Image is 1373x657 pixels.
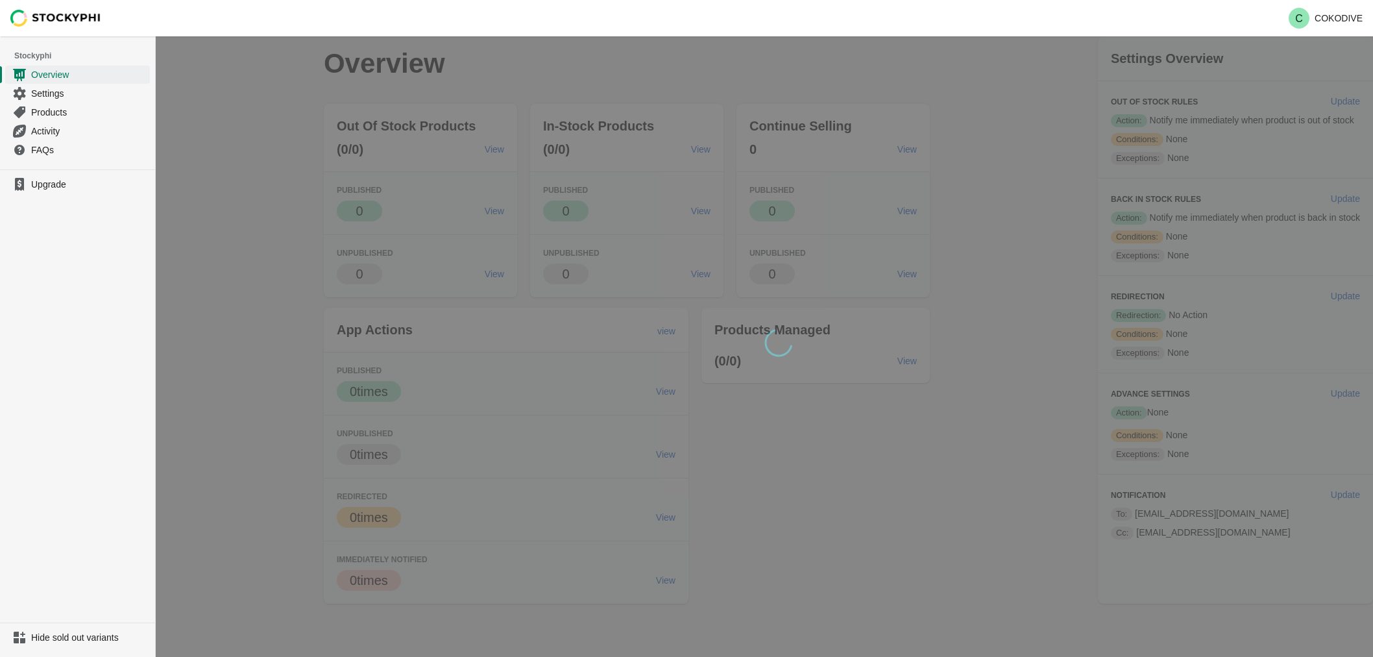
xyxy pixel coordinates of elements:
[1315,13,1363,23] p: COKODIVE
[14,49,155,62] span: Stockyphi
[31,631,147,644] span: Hide sold out variants
[5,175,150,193] a: Upgrade
[5,84,150,103] a: Settings
[31,125,147,138] span: Activity
[31,178,147,191] span: Upgrade
[1295,13,1303,24] text: C
[31,68,147,81] span: Overview
[5,140,150,159] a: FAQs
[5,103,150,121] a: Products
[31,106,147,119] span: Products
[5,628,150,647] a: Hide sold out variants
[5,65,150,84] a: Overview
[10,10,101,27] img: Stockyphi
[1283,5,1368,31] button: Avatar with initials CCOKODIVE
[5,121,150,140] a: Activity
[31,143,147,156] span: FAQs
[31,87,147,100] span: Settings
[1289,8,1309,29] span: Avatar with initials C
